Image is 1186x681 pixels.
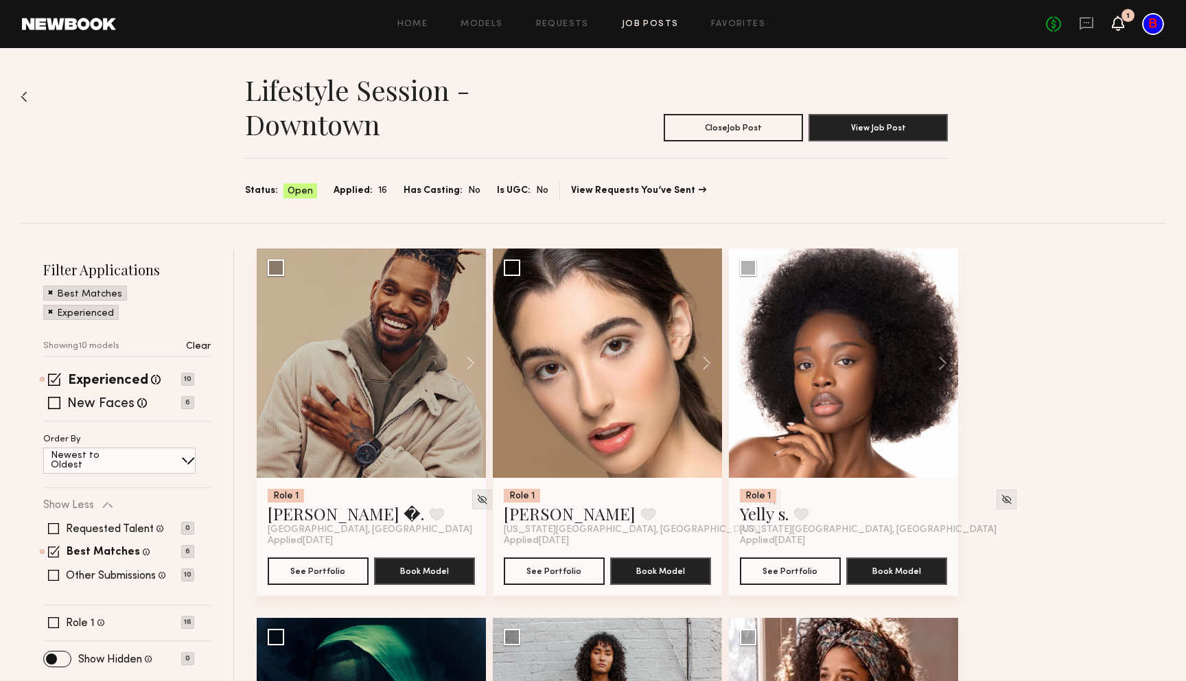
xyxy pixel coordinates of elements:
[268,489,304,503] div: Role 1
[68,374,148,388] label: Experienced
[66,524,154,535] label: Requested Talent
[468,183,480,198] span: No
[181,568,194,581] p: 10
[1126,12,1130,20] div: 1
[504,535,711,546] div: Applied [DATE]
[67,547,140,558] label: Best Matches
[186,342,211,351] p: Clear
[497,183,531,198] span: Is UGC:
[397,20,428,29] a: Home
[536,183,548,198] span: No
[504,489,540,503] div: Role 1
[809,114,948,141] button: View Job Post
[846,557,947,585] button: Book Model
[66,570,156,581] label: Other Submissions
[1001,494,1012,505] img: Unhide Model
[504,503,636,524] a: [PERSON_NAME]
[181,522,194,535] p: 0
[711,20,765,29] a: Favorites
[51,451,132,470] p: Newest to Oldest
[404,183,463,198] span: Has Casting:
[536,20,589,29] a: Requests
[181,545,194,558] p: 6
[610,557,711,585] button: Book Model
[43,342,119,351] p: Showing 10 models
[374,557,475,585] button: Book Model
[57,309,114,319] p: Experienced
[57,290,122,299] p: Best Matches
[504,557,605,585] button: See Portfolio
[78,654,142,665] label: Show Hidden
[181,652,194,665] p: 0
[181,373,194,386] p: 10
[245,73,596,141] h1: Lifestyle session - downtown
[374,564,475,576] a: Book Model
[740,557,841,585] button: See Portfolio
[334,183,373,198] span: Applied:
[610,564,711,576] a: Book Model
[664,114,803,141] button: CloseJob Post
[43,435,81,444] p: Order By
[43,500,94,511] p: Show Less
[181,396,194,409] p: 6
[740,524,997,535] span: [US_STATE][GEOGRAPHIC_DATA], [GEOGRAPHIC_DATA]
[268,535,475,546] div: Applied [DATE]
[66,618,95,629] label: Role 1
[268,524,472,535] span: [GEOGRAPHIC_DATA], [GEOGRAPHIC_DATA]
[21,91,27,102] img: Back to previous page
[504,524,760,535] span: [US_STATE][GEOGRAPHIC_DATA], [GEOGRAPHIC_DATA]
[740,535,947,546] div: Applied [DATE]
[476,494,488,505] img: Unhide Model
[378,183,387,198] span: 16
[268,557,369,585] button: See Portfolio
[43,260,211,279] h2: Filter Applications
[268,503,424,524] a: [PERSON_NAME] �.
[461,20,502,29] a: Models
[571,186,706,196] a: View Requests You’ve Sent
[846,564,947,576] a: Book Model
[67,397,135,411] label: New Faces
[288,185,313,198] span: Open
[740,503,789,524] a: Yelly s.
[622,20,679,29] a: Job Posts
[245,183,278,198] span: Status:
[181,616,194,629] p: 16
[740,489,776,503] div: Role 1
